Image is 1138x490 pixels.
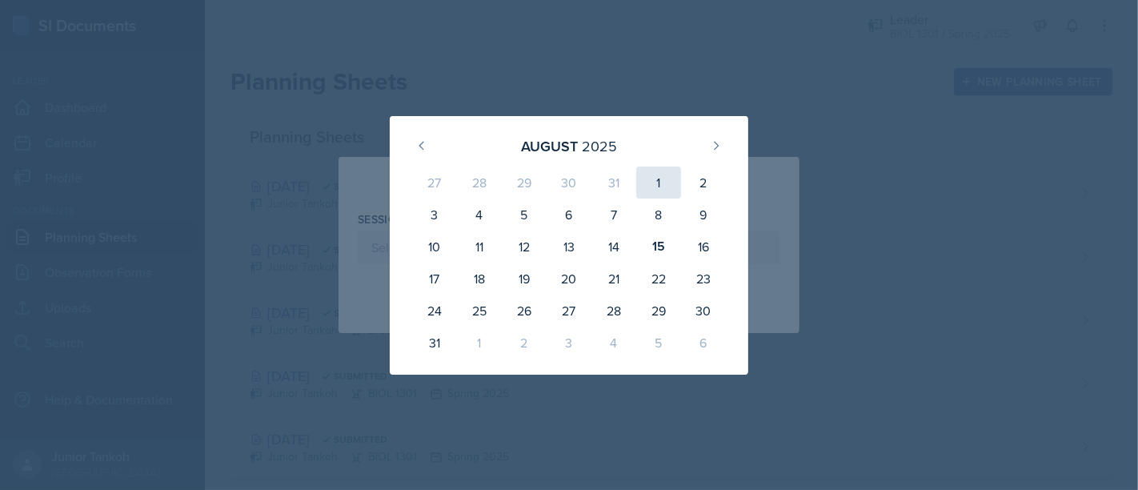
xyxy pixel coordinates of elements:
[636,327,681,359] div: 5
[681,199,726,231] div: 9
[502,199,547,231] div: 5
[681,231,726,263] div: 16
[412,263,457,295] div: 17
[591,167,636,199] div: 31
[591,327,636,359] div: 4
[681,167,726,199] div: 2
[681,295,726,327] div: 30
[502,263,547,295] div: 19
[636,295,681,327] div: 29
[636,167,681,199] div: 1
[457,327,502,359] div: 1
[547,263,591,295] div: 20
[502,327,547,359] div: 2
[681,327,726,359] div: 6
[591,295,636,327] div: 28
[412,327,457,359] div: 31
[457,167,502,199] div: 28
[547,167,591,199] div: 30
[547,199,591,231] div: 6
[412,231,457,263] div: 10
[591,199,636,231] div: 7
[636,199,681,231] div: 8
[591,263,636,295] div: 21
[457,231,502,263] div: 11
[681,263,726,295] div: 23
[521,135,578,157] div: August
[412,167,457,199] div: 27
[502,295,547,327] div: 26
[547,295,591,327] div: 27
[412,295,457,327] div: 24
[591,231,636,263] div: 14
[502,231,547,263] div: 12
[457,263,502,295] div: 18
[457,199,502,231] div: 4
[582,135,617,157] div: 2025
[547,327,591,359] div: 3
[502,167,547,199] div: 29
[636,231,681,263] div: 15
[547,231,591,263] div: 13
[412,199,457,231] div: 3
[636,263,681,295] div: 22
[457,295,502,327] div: 25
